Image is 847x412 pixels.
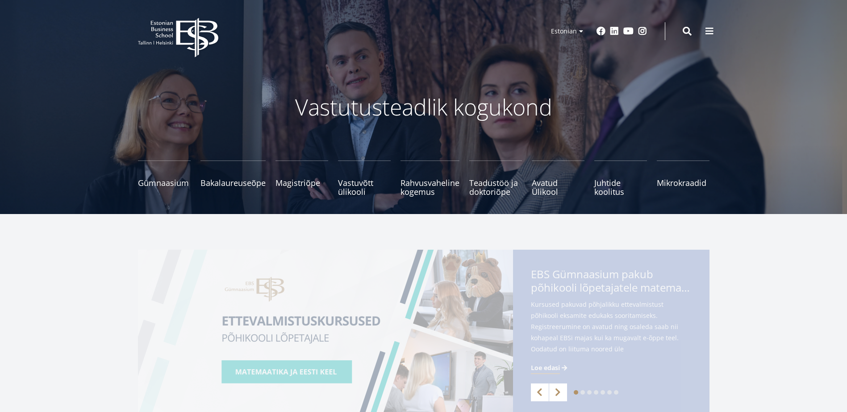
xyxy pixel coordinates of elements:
a: Juhtide koolitus [594,161,647,196]
span: Vastuvõtt ülikooli [338,178,391,196]
span: Kursused pakuvad põhjalikku ettevalmistust põhikooli eksamite edukaks sooritamiseks. Registreerum... [531,299,692,369]
a: Next [549,383,567,401]
a: Facebook [597,27,605,36]
a: Rahvusvaheline kogemus [401,161,459,196]
a: Loe edasi [531,363,569,372]
a: Magistriõpe [275,161,328,196]
a: Teadustöö ja doktoriõpe [469,161,522,196]
span: Teadustöö ja doktoriõpe [469,178,522,196]
span: põhikooli lõpetajatele matemaatika- ja eesti keele kursuseid [531,281,692,294]
a: 3 [587,390,592,395]
span: Loe edasi [531,363,560,372]
span: Avatud Ülikool [532,178,584,196]
span: Gümnaasium [138,178,191,187]
a: 4 [594,390,598,395]
span: Bakalaureuseõpe [200,178,266,187]
a: Linkedin [610,27,619,36]
p: Vastutusteadlik kogukond [187,94,660,120]
a: Instagram [638,27,647,36]
span: Mikrokraadid [657,178,709,187]
a: Previous [531,383,549,401]
a: Youtube [623,27,634,36]
span: Magistriõpe [275,178,328,187]
a: 1 [574,390,578,395]
a: Mikrokraadid [657,161,709,196]
span: Juhtide koolitus [594,178,647,196]
a: 5 [601,390,605,395]
a: 7 [614,390,618,395]
a: 2 [580,390,585,395]
a: Vastuvõtt ülikooli [338,161,391,196]
a: Bakalaureuseõpe [200,161,266,196]
a: Gümnaasium [138,161,191,196]
a: 6 [607,390,612,395]
a: Avatud Ülikool [532,161,584,196]
span: EBS Gümnaasium pakub [531,268,692,297]
span: Rahvusvaheline kogemus [401,178,459,196]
